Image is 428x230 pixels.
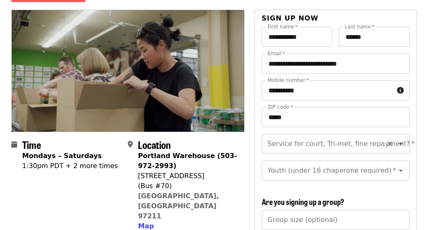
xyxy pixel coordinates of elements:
input: First name [262,27,333,47]
label: ZIP code [268,105,293,110]
span: Sign up now [262,14,319,22]
label: Email [268,51,285,56]
label: Mobile number [268,78,309,83]
button: Clear [384,138,396,150]
span: Location [138,137,171,152]
input: [object Object] [262,210,410,230]
strong: Mondays – Saturdays [22,152,102,160]
div: 1:30pm PDT + 2 more times [22,161,118,171]
input: ZIP code [262,107,410,127]
a: [GEOGRAPHIC_DATA], [GEOGRAPHIC_DATA] 97211 [138,192,219,220]
label: First name [268,24,298,29]
input: Last name [339,27,410,47]
img: July/Aug/Sept - Portland: Repack/Sort (age 8+) organized by Oregon Food Bank [12,10,244,131]
label: Last name [345,24,374,29]
i: calendar icon [11,141,17,148]
div: [STREET_ADDRESS] [138,171,237,181]
div: (Bus #70) [138,181,237,191]
i: circle-info icon [397,87,404,95]
span: Are you signing up a group? [262,196,344,207]
i: map-marker-alt icon [128,141,133,148]
input: Email [262,54,410,74]
button: Open [395,165,407,176]
span: Time [22,137,41,152]
input: Mobile number [262,80,394,100]
span: Map [138,222,154,230]
button: Open [395,138,407,150]
strong: Portland Warehouse (503-972-2993) [138,152,237,170]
